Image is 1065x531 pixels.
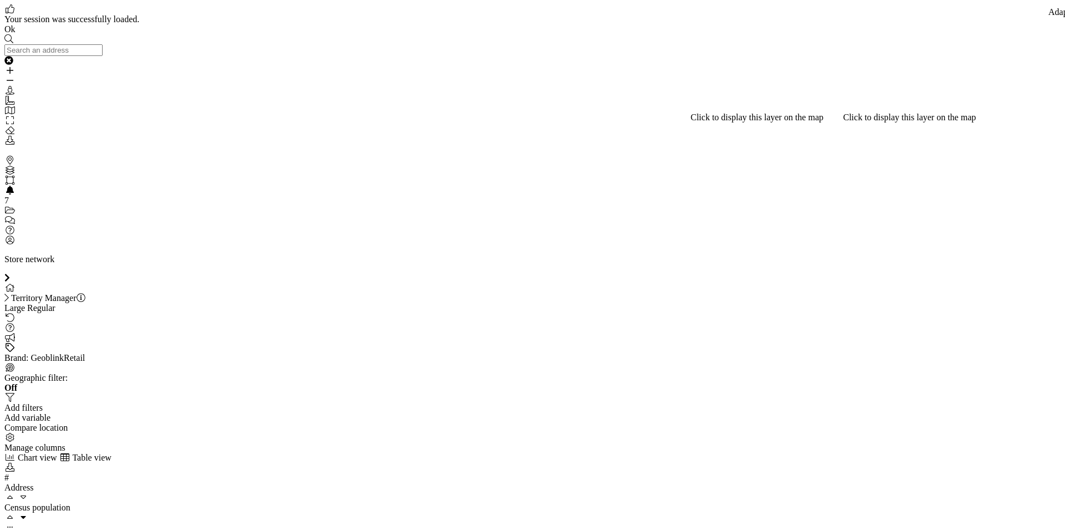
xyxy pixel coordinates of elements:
div: Compare location [4,423,1061,433]
div: Add variable [4,413,1061,423]
span: # [4,473,9,482]
div: Manage columns [4,443,1061,453]
span: Census population [4,503,70,512]
span: Large [4,303,25,313]
span: Address [4,483,33,492]
span: Regular [27,303,55,313]
span: GeoblinkRetail [31,353,85,362]
div: Your session was successfully loaded. [4,14,1061,24]
a: Ok [4,24,16,34]
span: Geographic filter: [4,373,68,382]
div: Territory Manager [4,293,1061,303]
span: Chart view [18,453,57,462]
div: Click to display this layer on the map [691,113,824,122]
p: Store network [4,254,1061,264]
span: 7 [4,196,9,205]
div: Add filters [4,403,1061,413]
div: Off [4,383,1061,393]
div: Brand: [4,353,1061,363]
span: Support [23,8,63,18]
span: Table view [72,453,111,462]
div: Click to display this layer on the map [843,113,976,122]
